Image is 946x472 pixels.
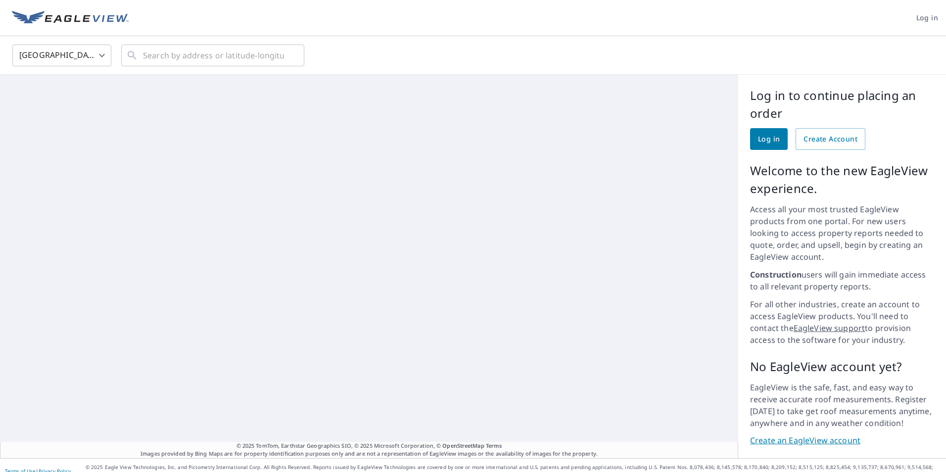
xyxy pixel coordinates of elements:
p: users will gain immediate access to all relevant property reports. [750,269,934,292]
p: EagleView is the safe, fast, and easy way to receive accurate roof measurements. Register [DATE] ... [750,381,934,429]
span: © 2025 TomTom, Earthstar Geographics SIO, © 2025 Microsoft Corporation, © [236,442,502,450]
a: Create Account [796,128,865,150]
a: EagleView support [794,323,865,333]
span: Log in [758,133,780,145]
a: Create an EagleView account [750,435,934,446]
a: Terms [486,442,502,449]
p: No EagleView account yet? [750,358,934,376]
p: For all other industries, create an account to access EagleView products. You'll need to contact ... [750,298,934,346]
div: [GEOGRAPHIC_DATA] [12,42,111,69]
p: Log in to continue placing an order [750,87,934,122]
input: Search by address or latitude-longitude [143,42,284,69]
a: OpenStreetMap [442,442,484,449]
span: Create Account [804,133,857,145]
a: Log in [750,128,788,150]
strong: Construction [750,269,802,280]
p: Access all your most trusted EagleView products from one portal. For new users looking to access ... [750,203,934,263]
img: EV Logo [12,11,129,26]
p: Welcome to the new EagleView experience. [750,162,934,197]
span: Log in [916,12,938,24]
